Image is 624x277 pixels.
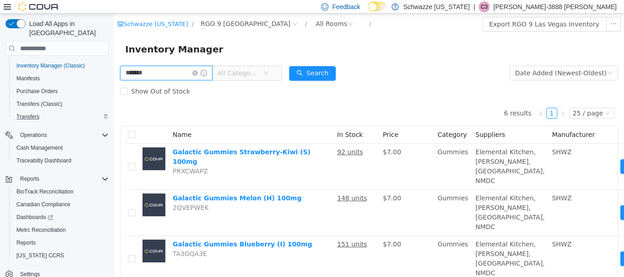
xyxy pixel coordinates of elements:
span: Elemental Kitchen, [PERSON_NAME], [GEOGRAPHIC_DATA], NMDC [361,135,431,171]
a: Canadian Compliance [13,199,74,210]
span: Purchase Orders [16,88,58,95]
td: Gummies [320,130,358,176]
button: Transfers (Classic) [9,98,112,110]
span: Reports [13,237,109,248]
span: Elemental Kitchen, [PERSON_NAME], [GEOGRAPHIC_DATA], NMDC [361,181,431,217]
span: / [255,7,257,14]
span: SHWZ [438,135,457,142]
a: Galactic Gummies Melon (H) 100mg [58,181,187,188]
i: icon: info-circle [86,56,93,63]
img: Galactic Gummies Strawberry-Kiwi (S) 100mg placeholder [28,134,51,157]
u: 151 units [223,227,253,234]
span: $7.00 [269,181,287,188]
span: Feedback [332,2,360,11]
span: Load All Apps in [GEOGRAPHIC_DATA] [26,19,109,37]
a: 1 [433,94,443,105]
span: Inventory Manager (Classic) [16,62,85,69]
span: Transfers (Classic) [13,99,109,110]
span: $7.00 [269,135,287,142]
span: Traceabilty Dashboard [16,157,71,164]
a: Dashboards [9,211,112,224]
span: Inventory Manager [11,28,115,43]
a: Dashboards [13,212,57,223]
i: icon: shop [3,7,9,13]
button: Canadian Compliance [9,198,112,211]
p: Schwazze [US_STATE] [403,1,470,12]
p: | [473,1,475,12]
a: Inventory Manager (Classic) [13,60,89,71]
button: icon: swapMove [506,192,548,206]
li: Previous Page [421,94,432,105]
button: icon: ellipsis [492,3,507,18]
span: Traceabilty Dashboard [13,155,109,166]
input: Dark Mode [368,2,387,11]
span: Purchase Orders [13,86,109,97]
span: Transfers (Classic) [16,100,62,108]
button: Reports [2,172,112,185]
span: [US_STATE] CCRS [16,252,64,259]
button: Inventory Manager (Classic) [9,59,112,72]
span: TA3GQA3E [58,236,93,244]
div: Christopher-3888 Perales [479,1,490,12]
span: Operations [16,130,109,141]
span: Reports [16,239,36,246]
i: icon: down [493,57,498,63]
a: Galactic Gummies Blueberry (I) 100mg [58,227,198,234]
span: Price [269,117,284,125]
span: RGO 9 Las Vegas [86,5,176,15]
span: Metrc Reconciliation [16,226,66,234]
a: Reports [13,237,39,248]
a: Traceabilty Dashboard [13,155,75,166]
div: 25 / page [459,94,489,105]
a: BioTrack Reconciliation [13,186,77,197]
span: Manifests [13,73,109,84]
span: 2QVEPWEK [58,190,95,198]
li: Next Page [443,94,454,105]
span: Reports [20,175,39,183]
span: $7.00 [269,227,287,234]
button: [US_STATE] CCRS [9,249,112,262]
span: All Categories [103,55,145,64]
button: Manifests [9,72,112,85]
td: Gummies [320,222,358,268]
button: icon: searchSearch [175,52,222,67]
img: Cova [18,2,59,11]
button: Traceabilty Dashboard [9,154,112,167]
i: icon: close-circle [78,57,84,62]
span: / [191,7,193,14]
img: Galactic Gummies Melon (H) 100mg placeholder [28,180,51,203]
button: Operations [2,129,112,141]
a: Metrc Reconciliation [13,225,69,235]
span: Manufacturer [438,117,481,125]
a: [US_STATE] CCRS [13,250,68,261]
button: icon: swapMove [506,238,548,252]
li: 6 results [390,94,417,105]
a: Manifests [13,73,43,84]
span: Category [323,117,353,125]
li: 1 [432,94,443,105]
button: Transfers [9,110,112,123]
button: Cash Management [9,141,112,154]
span: PRXCWAPZ [58,154,94,161]
a: Transfers (Classic) [13,99,66,110]
button: BioTrack Reconciliation [9,185,112,198]
span: BioTrack Reconciliation [16,188,74,195]
span: Manifests [16,75,40,82]
span: C3 [481,1,487,12]
i: icon: down [491,97,496,103]
i: icon: left [424,97,429,103]
span: SHWZ [438,181,457,188]
button: Export RGO 9 Las Vegas Inventory [368,3,492,18]
p: [PERSON_NAME]-3888 [PERSON_NAME] [493,1,617,12]
a: Transfers [13,111,43,122]
button: Metrc Reconciliation [9,224,112,236]
button: icon: swapMove [506,146,548,160]
span: SHWZ [438,227,457,234]
a: icon: shopSchwazze [US_STATE] [3,7,74,14]
button: Reports [16,173,43,184]
span: Suppliers [361,117,391,125]
span: Transfers [16,113,39,120]
span: Canadian Compliance [16,201,70,208]
span: Name [58,117,77,125]
a: Purchase Orders [13,86,62,97]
